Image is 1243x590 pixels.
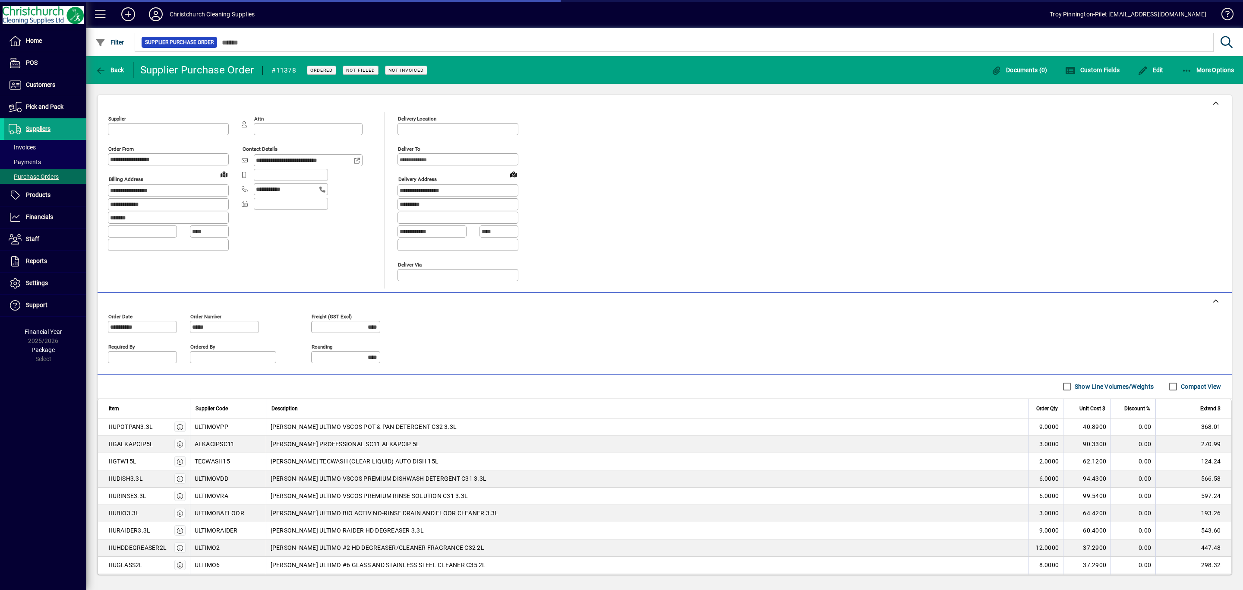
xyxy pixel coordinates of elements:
[507,167,521,181] a: View on map
[190,453,266,470] td: TECWASH15
[398,146,420,152] mat-label: Deliver To
[190,557,266,574] td: ULTIMO6
[109,543,167,552] div: IIUHDDEGREASER2L
[1155,470,1231,488] td: 566.58
[4,96,86,118] a: Pick and Pack
[4,169,86,184] a: Purchase Orders
[989,62,1050,78] button: Documents (0)
[271,561,486,569] span: [PERSON_NAME] ULTIMO #6 GLASS AND STAINLESS STEEL CLEANER C35 2L
[190,313,221,319] mat-label: Order number
[109,474,143,483] div: IIUDISH3.3L
[26,59,38,66] span: POS
[1155,453,1231,470] td: 124.24
[109,526,150,535] div: IIURAIDER3.3L
[142,6,170,22] button: Profile
[310,67,333,73] span: Ordered
[1180,62,1237,78] button: More Options
[26,191,50,198] span: Products
[1136,62,1166,78] button: Edit
[1110,488,1155,505] td: 0.00
[95,67,124,73] span: Back
[398,116,436,122] mat-label: Delivery Location
[26,235,39,242] span: Staff
[1028,522,1063,539] td: 9.0000
[1063,436,1110,453] td: 90.3300
[1063,419,1110,436] td: 40.8900
[346,67,375,73] span: Not Filled
[1155,557,1231,574] td: 298.32
[109,457,136,466] div: IIGTW15L
[190,505,266,522] td: ULTIMOBAFLOOR
[196,404,228,413] span: Supplier Code
[1063,539,1110,557] td: 37.2900
[1063,453,1110,470] td: 62.1200
[1073,382,1154,391] label: Show Line Volumes/Weights
[271,440,420,448] span: [PERSON_NAME] PROFESSIONAL SC11 ALKAPCIP 5L
[4,30,86,52] a: Home
[109,561,143,569] div: IIUGLASS2L
[114,6,142,22] button: Add
[109,440,153,448] div: IIGALKAPCIP5L
[25,328,62,335] span: Financial Year
[190,419,266,436] td: ULTIMOVPP
[109,509,139,517] div: IIUBIO3.3L
[4,206,86,228] a: Financials
[271,63,296,77] div: #11378
[271,492,468,500] span: [PERSON_NAME] ULTIMO VSCOS PREMIUM RINSE SOLUTION C31 3.3L
[190,343,215,349] mat-label: Ordered by
[190,539,266,557] td: ULTIMO2
[398,261,422,267] mat-label: Deliver via
[140,63,254,77] div: Supplier Purchase Order
[254,116,264,122] mat-label: Attn
[1200,404,1221,413] span: Extend $
[271,457,439,466] span: [PERSON_NAME] TECWASH (CLEAR LIQUID) AUTO DISH 15L
[271,404,298,413] span: Description
[108,343,135,349] mat-label: Required by
[26,301,47,308] span: Support
[190,488,266,505] td: ULTIMOVRA
[109,492,146,500] div: IIURINSE3.3L
[1050,7,1206,21] div: Troy Pinnington-Pilet [EMAIL_ADDRESS][DOMAIN_NAME]
[108,146,134,152] mat-label: Order from
[1065,67,1120,73] span: Custom Fields
[1155,488,1231,505] td: 597.24
[1215,2,1232,30] a: Knowledge Base
[1155,505,1231,522] td: 193.26
[1110,419,1155,436] td: 0.00
[271,474,487,483] span: [PERSON_NAME] ULTIMO VSCOS PREMIUM DISHWASH DETERGENT C31 3.3L
[1110,436,1155,453] td: 0.00
[4,74,86,96] a: Customers
[1063,488,1110,505] td: 99.5400
[1155,522,1231,539] td: 543.60
[1028,557,1063,574] td: 8.0000
[26,37,42,44] span: Home
[26,213,53,220] span: Financials
[1028,436,1063,453] td: 3.0000
[108,313,133,319] mat-label: Order date
[1138,67,1164,73] span: Edit
[1155,419,1231,436] td: 368.01
[9,159,41,165] span: Payments
[1179,382,1221,391] label: Compact View
[26,279,48,286] span: Settings
[4,295,86,316] a: Support
[190,436,266,453] td: ALKACIPSC11
[1079,404,1105,413] span: Unit Cost $
[26,81,55,88] span: Customers
[190,522,266,539] td: ULTIMORAIDER
[170,7,255,21] div: Christchurch Cleaning Supplies
[26,257,47,264] span: Reports
[26,125,50,132] span: Suppliers
[312,313,352,319] mat-label: Freight (GST excl)
[190,470,266,488] td: ULTIMOVDD
[271,509,498,517] span: [PERSON_NAME] ULTIMO BIO ACTIV NO-RINSE DRAIN AND FLOOR CLEANER 3.3L
[93,35,126,50] button: Filter
[1110,522,1155,539] td: 0.00
[145,38,214,47] span: Supplier Purchase Order
[271,422,457,431] span: [PERSON_NAME] ULTIMO VSCOS POT & PAN DETERGENT C32 3.3L
[86,62,134,78] app-page-header-button: Back
[271,526,424,535] span: [PERSON_NAME] ULTIMO RAIDER HD DEGREASER 3.3L
[1028,505,1063,522] td: 3.0000
[271,543,484,552] span: [PERSON_NAME] ULTIMO #2 HD DEGREASER/CLEANER FRAGRANCE C32 2L
[108,116,126,122] mat-label: Supplier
